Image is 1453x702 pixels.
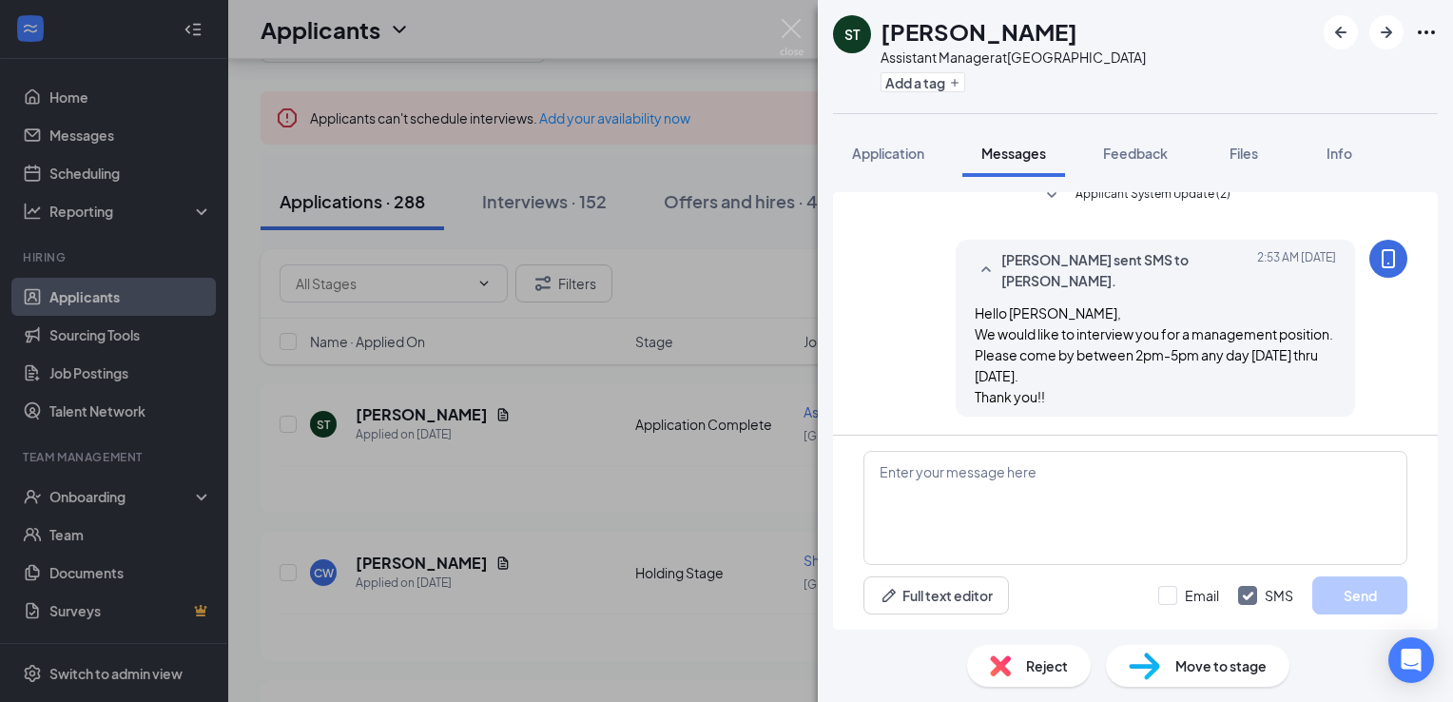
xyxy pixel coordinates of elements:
[881,48,1146,67] div: Assistant Manager at [GEOGRAPHIC_DATA]
[975,304,1333,405] span: Hello [PERSON_NAME], We would like to interview you for a management position. Please come by bet...
[1329,21,1352,44] svg: ArrowLeftNew
[1001,249,1250,291] span: [PERSON_NAME] sent SMS to [PERSON_NAME].
[1075,185,1230,207] span: Applicant System Update (2)
[1327,145,1352,162] span: Info
[1230,145,1258,162] span: Files
[880,586,899,605] svg: Pen
[975,259,998,282] svg: SmallChevronUp
[1175,655,1267,676] span: Move to stage
[981,145,1046,162] span: Messages
[852,145,924,162] span: Application
[1369,15,1404,49] button: ArrowRight
[1388,637,1434,683] div: Open Intercom Messenger
[1375,21,1398,44] svg: ArrowRight
[881,15,1077,48] h1: [PERSON_NAME]
[1312,576,1407,614] button: Send
[1257,249,1336,291] span: [DATE] 2:53 AM
[881,72,965,92] button: PlusAdd a tag
[1040,185,1063,207] svg: SmallChevronDown
[1103,145,1168,162] span: Feedback
[1415,21,1438,44] svg: Ellipses
[844,25,860,44] div: ST
[1040,185,1230,207] button: SmallChevronDownApplicant System Update (2)
[1026,655,1068,676] span: Reject
[949,77,960,88] svg: Plus
[863,576,1009,614] button: Full text editorPen
[1324,15,1358,49] button: ArrowLeftNew
[1377,247,1400,270] svg: MobileSms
